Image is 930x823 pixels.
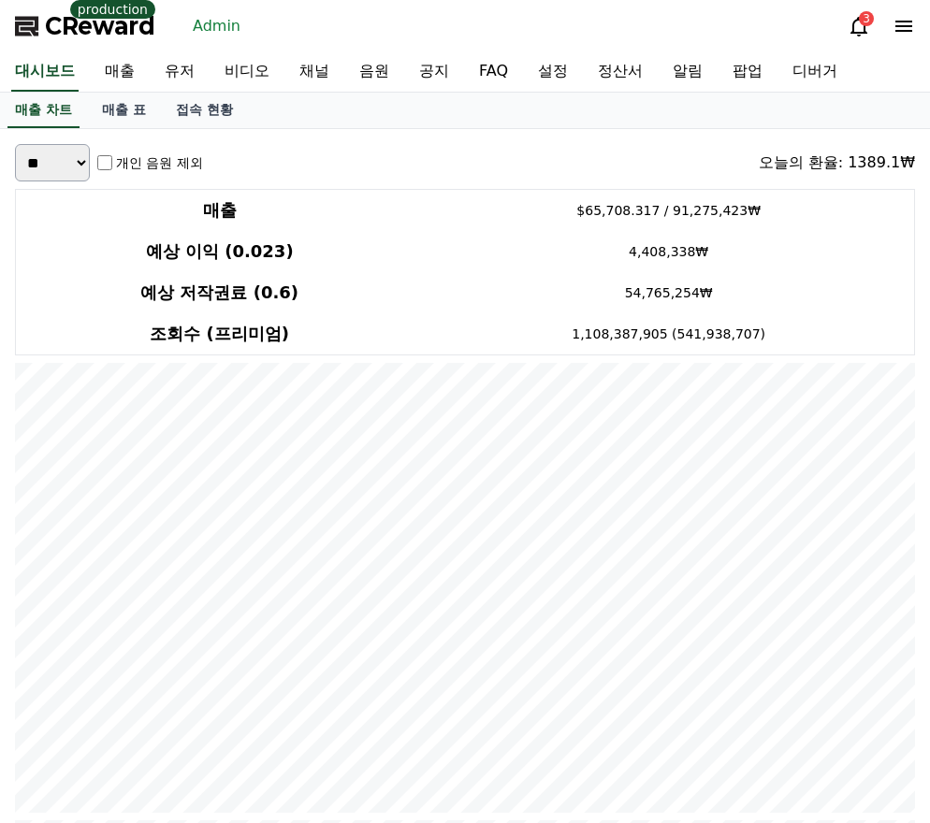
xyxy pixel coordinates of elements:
td: 4,408,338₩ [423,231,914,272]
span: Home [48,621,80,636]
a: Home [6,593,124,640]
a: 대시보드 [11,52,79,92]
a: 매출 표 [87,93,161,128]
a: 팝업 [718,52,777,92]
a: 디버거 [777,52,852,92]
a: 매출 차트 [7,93,80,128]
a: Admin [185,11,248,41]
td: 1,108,387,905 (541,938,707) [423,313,914,355]
a: CReward [15,11,155,41]
span: Messages [155,622,211,637]
a: 공지 [404,52,464,92]
td: $65,708.317 / 91,275,423₩ [423,190,914,232]
label: 개인 음원 제외 [116,153,203,172]
div: 오늘의 환율: 1389.1₩ [759,152,915,174]
a: 정산서 [583,52,658,92]
h4: 조회수 (프리미엄) [23,321,415,347]
a: Messages [124,593,241,640]
a: FAQ [464,52,523,92]
div: 3 [859,11,874,26]
a: 알림 [658,52,718,92]
a: 매출 [90,52,150,92]
h4: 예상 저작권료 (0.6) [23,280,415,306]
td: 54,765,254₩ [423,272,914,313]
a: 유저 [150,52,210,92]
a: 설정 [523,52,583,92]
a: 3 [848,15,870,37]
span: Settings [277,621,323,636]
a: 비디오 [210,52,284,92]
h4: 예상 이익 (0.023) [23,238,415,265]
a: 음원 [344,52,404,92]
a: 채널 [284,52,344,92]
a: Settings [241,593,359,640]
a: 접속 현황 [161,93,248,128]
span: CReward [45,11,155,41]
h4: 매출 [23,197,415,224]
